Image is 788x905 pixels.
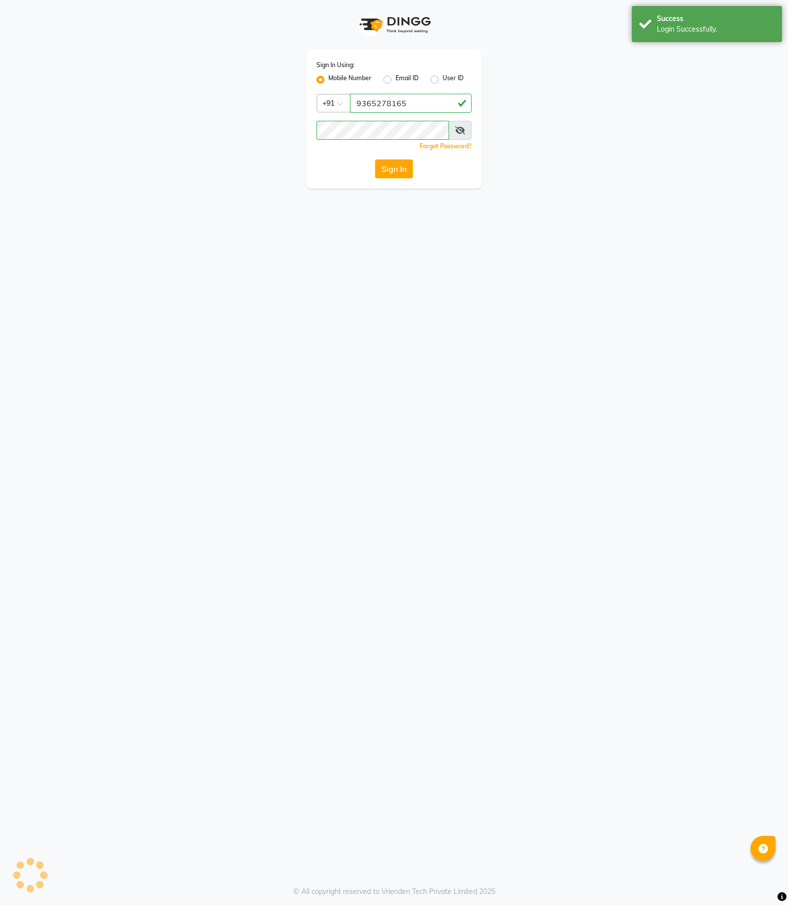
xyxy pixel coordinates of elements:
[396,74,419,86] label: Email ID
[350,94,472,113] input: Username
[316,121,449,140] input: Username
[443,74,464,86] label: User ID
[746,865,778,895] iframe: chat widget
[328,74,371,86] label: Mobile Number
[657,24,774,35] div: Login Successfully.
[375,159,413,178] button: Sign In
[316,61,354,70] label: Sign In Using:
[354,10,434,40] img: logo1.svg
[657,14,774,24] div: Success
[420,142,472,150] a: Forgot Password?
